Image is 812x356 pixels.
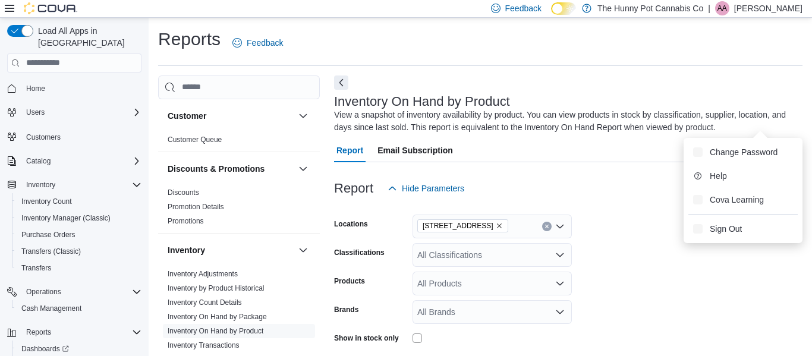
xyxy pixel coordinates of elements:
span: Feedback [505,2,542,14]
span: Reports [26,327,51,337]
a: Inventory Count [17,194,77,209]
div: Discounts & Promotions [158,185,320,233]
span: Catalog [21,154,141,168]
h1: Reports [158,27,221,51]
a: Home [21,81,50,96]
button: Reports [2,324,146,341]
a: Inventory Count Details [168,298,242,307]
button: Users [21,105,49,119]
label: Products [334,276,365,286]
button: Inventory [21,178,60,192]
span: Inventory On Hand by Package [168,312,267,322]
span: Cova Learning [710,194,764,206]
a: Dashboards [17,342,74,356]
a: Inventory Transactions [168,341,240,349]
img: Cova [24,2,77,14]
span: Customers [26,133,61,142]
a: Customers [21,130,65,144]
button: Home [2,80,146,97]
button: Open list of options [555,279,565,288]
h3: Discounts & Promotions [168,163,265,175]
span: Cash Management [17,301,141,316]
span: Operations [26,287,61,297]
button: Inventory Manager (Classic) [12,210,146,226]
span: Cash Management [21,304,81,313]
button: Inventory [2,177,146,193]
div: Abirami Asohan [715,1,729,15]
span: Report [336,138,363,162]
label: Classifications [334,248,385,257]
a: Inventory On Hand by Product [168,327,263,335]
a: Feedback [228,31,288,55]
div: View a snapshot of inventory availability by product. You can view products in stock by classific... [334,109,797,134]
p: The Hunny Pot Cannabis Co [597,1,703,15]
button: Catalog [21,154,55,168]
span: Inventory [21,178,141,192]
button: Purchase Orders [12,226,146,243]
span: Change Password [710,146,778,158]
button: Sign Out [688,219,798,238]
span: Home [26,84,45,93]
span: Reports [21,325,141,339]
span: Promotions [168,216,204,226]
button: Clear input [542,222,552,231]
span: Inventory Manager (Classic) [21,213,111,223]
span: Transfers (Classic) [21,247,81,256]
span: AA [717,1,727,15]
button: Discounts & Promotions [168,163,294,175]
button: Transfers (Classic) [12,243,146,260]
a: Inventory On Hand by Package [168,313,267,321]
h3: Report [334,181,373,196]
span: Transfers (Classic) [17,244,141,259]
button: Operations [21,285,66,299]
span: Users [21,105,141,119]
button: Customer [296,109,310,123]
a: Transfers (Classic) [17,244,86,259]
span: Promotion Details [168,202,224,212]
span: Users [26,108,45,117]
button: Open list of options [555,222,565,231]
label: Show in stock only [334,333,399,343]
span: [STREET_ADDRESS] [423,220,493,232]
button: Cova Learning [688,190,798,209]
a: Promotions [168,217,204,225]
button: Help [688,166,798,185]
span: Purchase Orders [21,230,75,240]
h3: Customer [168,110,206,122]
span: Inventory Adjustments [168,269,238,279]
button: Open list of options [555,307,565,317]
span: Transfers [17,261,141,275]
button: Reports [21,325,56,339]
button: Customer [168,110,294,122]
button: Inventory Count [12,193,146,210]
span: Inventory On Hand by Product [168,326,263,336]
button: Change Password [688,143,798,162]
span: 4036 Confederation Pkwy [417,219,508,232]
button: Cash Management [12,300,146,317]
label: Locations [334,219,368,229]
span: Inventory Count [17,194,141,209]
label: Brands [334,305,358,314]
h3: Inventory On Hand by Product [334,94,510,109]
a: Discounts [168,188,199,197]
span: Operations [21,285,141,299]
button: Inventory [168,244,294,256]
button: Discounts & Promotions [296,162,310,176]
span: Feedback [247,37,283,49]
span: Inventory Manager (Classic) [17,211,141,225]
span: Customer Queue [168,135,222,144]
button: Open list of options [555,250,565,260]
button: Catalog [2,153,146,169]
button: Inventory [296,243,310,257]
span: Inventory Transactions [168,341,240,350]
a: Inventory Adjustments [168,270,238,278]
span: Transfers [21,263,51,273]
span: Purchase Orders [17,228,141,242]
input: Dark Mode [551,2,576,15]
span: Hide Parameters [402,182,464,194]
span: Load All Apps in [GEOGRAPHIC_DATA] [33,25,141,49]
span: Customers [21,129,141,144]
